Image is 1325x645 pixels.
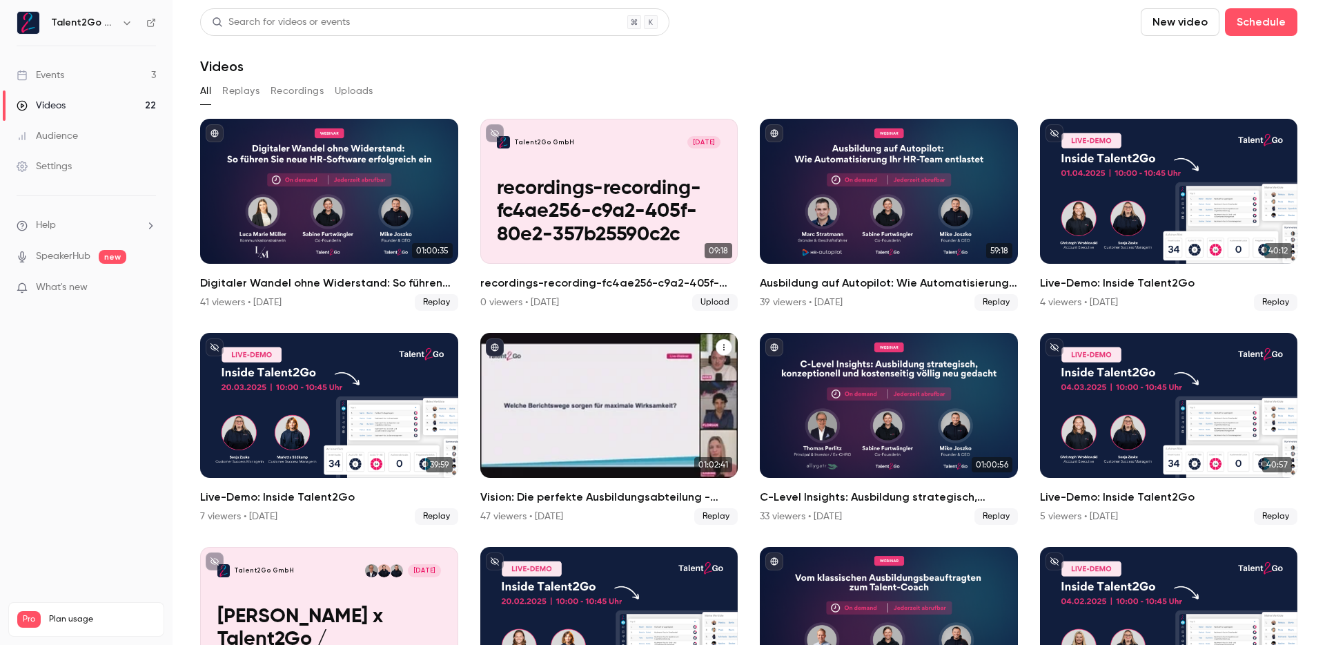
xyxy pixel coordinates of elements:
a: 59:18Ausbildung auf Autopilot: Wie Automatisierung Ihr HR-Team entlastet ⚙️39 viewers • [DATE]Replay [760,119,1018,311]
div: Events [17,68,64,82]
button: Uploads [335,80,373,102]
img: Thomas x Talent2Go / Technikcheck [217,564,230,577]
a: 01:00:35Digitaler Wandel ohne Widerstand: So führen Sie neue HR-Software erfolgreich ein41 viewer... [200,119,458,311]
li: C-Level Insights: Ausbildung strategisch, konzeptionell und kostenseitig völlig neu gedacht 💡📊 [760,333,1018,525]
button: unpublished [1046,552,1063,570]
p: recordings-recording-fc4ae256-c9a2-405f-80e2-357b25590c2c [497,177,720,247]
button: published [765,552,783,570]
button: Schedule [1225,8,1297,36]
img: recordings-recording-fc4ae256-c9a2-405f-80e2-357b25590c2c [497,136,509,148]
span: Help [36,218,56,233]
section: Videos [200,8,1297,637]
span: Replay [974,294,1018,311]
button: unpublished [486,552,504,570]
h2: Ausbildung auf Autopilot: Wie Automatisierung Ihr HR-Team entlastet ⚙️ [760,275,1018,291]
p: Talent2Go GmbH [234,566,294,575]
li: Ausbildung auf Autopilot: Wie Automatisierung Ihr HR-Team entlastet ⚙️ [760,119,1018,311]
span: 40:57 [1262,457,1292,472]
span: [DATE] [687,136,720,148]
h2: C-Level Insights: Ausbildung strategisch, konzeptionell und kostenseitig völlig neu gedacht 💡📊 [760,489,1018,506]
h1: Videos [200,58,244,75]
span: Replay [974,508,1018,525]
div: 33 viewers • [DATE] [760,510,842,523]
button: unpublished [1046,338,1063,356]
li: recordings-recording-fc4ae256-c9a2-405f-80e2-357b25590c2c [480,119,738,311]
span: Replay [1254,508,1297,525]
h2: Live-Demo: Inside Talent2Go [1040,275,1298,291]
div: 0 viewers • [DATE] [480,296,559,309]
h2: recordings-recording-fc4ae256-c9a2-405f-80e2-357b25590c2c [480,275,738,291]
a: 39:59Live-Demo: Inside Talent2Go7 viewers • [DATE]Replay [200,333,458,525]
div: Audience [17,129,78,143]
img: Sabine Furtwängler [377,564,390,577]
span: 01:00:56 [972,457,1012,472]
div: 4 viewers • [DATE] [1040,296,1118,309]
span: [DATE] [408,564,441,577]
li: Live-Demo: Inside Talent2Go [1040,119,1298,311]
span: Replay [694,508,738,525]
button: unpublished [206,338,224,356]
div: 39 viewers • [DATE] [760,296,843,309]
img: Thomas Perlitz [365,564,377,577]
img: Mike Joszko [390,564,402,577]
button: New video [1141,8,1219,36]
span: 40:12 [1264,243,1292,258]
p: Talent2Go GmbH [514,138,574,147]
a: recordings-recording-fc4ae256-c9a2-405f-80e2-357b25590c2cTalent2Go GmbH[DATE]recordings-recording... [480,119,738,311]
li: Vision: Die perfekte Ausbildungsabteilung - Zukunftsfähige Strukturen, effiziente Prozesse, stark... [480,333,738,525]
button: unpublished [206,552,224,570]
h2: Digitaler Wandel ohne Widerstand: So führen Sie neue HR-Software erfolgreich ein [200,275,458,291]
span: Upload [692,294,738,311]
button: unpublished [1046,124,1063,142]
button: published [765,124,783,142]
button: published [765,338,783,356]
button: Recordings [271,80,324,102]
div: 41 viewers • [DATE] [200,296,282,309]
a: 40:12Live-Demo: Inside Talent2Go4 viewers • [DATE]Replay [1040,119,1298,311]
li: help-dropdown-opener [17,218,156,233]
a: 01:00:56C-Level Insights: Ausbildung strategisch, konzeptionell und kostenseitig völlig neu gedac... [760,333,1018,525]
span: Replay [415,294,458,311]
button: published [206,124,224,142]
span: Plan usage [49,614,155,625]
a: 40:57Live-Demo: Inside Talent2Go5 viewers • [DATE]Replay [1040,333,1298,525]
a: SpeakerHub [36,249,90,264]
span: 01:02:41 [694,457,732,472]
div: Videos [17,99,66,113]
button: Replays [222,80,259,102]
li: Live-Demo: Inside Talent2Go [1040,333,1298,525]
h2: Live-Demo: Inside Talent2Go [1040,489,1298,506]
span: 09:18 [705,243,732,258]
h2: Vision: Die perfekte Ausbildungsabteilung - Zukunftsfähige Strukturen, effiziente Prozesse, stark... [480,489,738,506]
span: Pro [17,611,41,628]
span: 01:00:35 [412,243,453,258]
button: All [200,80,211,102]
span: Replay [415,508,458,525]
img: Talent2Go GmbH [17,12,39,34]
button: published [486,338,504,356]
span: 39:59 [426,457,453,472]
div: 5 viewers • [DATE] [1040,510,1118,523]
button: unpublished [486,124,504,142]
li: Digitaler Wandel ohne Widerstand: So führen Sie neue HR-Software erfolgreich ein [200,119,458,311]
h6: Talent2Go GmbH [51,16,116,30]
a: 01:02:41Vision: Die perfekte Ausbildungsabteilung - Zukunftsfähige Strukturen, effiziente Prozess... [480,333,738,525]
span: What's new [36,280,88,295]
div: 47 viewers • [DATE] [480,510,563,523]
div: Search for videos or events [212,15,350,30]
span: new [99,250,126,264]
span: Replay [1254,294,1297,311]
li: Live-Demo: Inside Talent2Go [200,333,458,525]
span: 59:18 [986,243,1012,258]
h2: Live-Demo: Inside Talent2Go [200,489,458,506]
div: Settings [17,160,72,173]
div: 7 viewers • [DATE] [200,510,277,523]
